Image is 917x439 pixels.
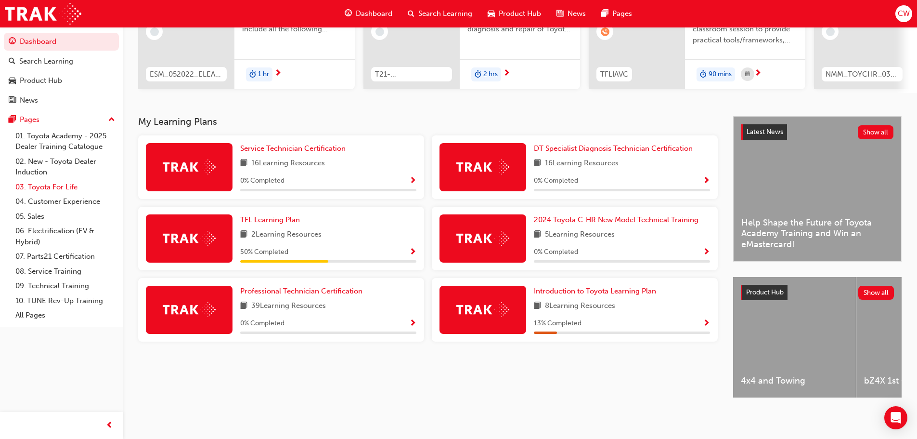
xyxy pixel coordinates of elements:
span: up-icon [108,114,115,126]
span: 8 Learning Resources [545,300,615,312]
img: Trak [163,302,216,317]
span: ESM_052022_ELEARN [150,69,223,80]
span: next-icon [274,69,282,78]
a: car-iconProduct Hub [480,4,549,24]
button: DashboardSearch LearningProduct HubNews [4,31,119,111]
a: 10. TUNE Rev-Up Training [12,293,119,308]
a: Service Technician Certification [240,143,349,154]
button: Show Progress [703,318,710,330]
a: search-iconSearch Learning [400,4,480,24]
a: Introduction to Toyota Learning Plan [534,286,660,297]
img: Trak [5,3,81,25]
a: 02. New - Toyota Dealer Induction [12,154,119,180]
span: book-icon [534,300,541,312]
span: duration-icon [700,68,707,81]
span: learningRecordVerb_WAITLIST-icon [601,27,609,36]
a: 04. Customer Experience [12,194,119,209]
span: TFL Learning Plan [240,215,300,224]
a: Product HubShow all [741,285,894,300]
button: Show Progress [409,175,416,187]
span: duration-icon [475,68,481,81]
a: news-iconNews [549,4,594,24]
span: Show Progress [409,177,416,186]
span: CW [898,8,910,19]
button: Show all [858,125,894,139]
button: Pages [4,111,119,129]
span: Show Progress [703,177,710,186]
span: 2024 Toyota C-HR New Model Technical Training [534,215,698,224]
span: book-icon [534,158,541,170]
span: learningRecordVerb_NONE-icon [375,27,384,36]
span: Pages [612,8,632,19]
span: 16 Learning Resources [251,158,325,170]
span: Introduction to Toyota Learning Plan [534,287,656,295]
button: Show Progress [703,246,710,258]
h3: My Learning Plans [138,116,718,127]
a: 03. Toyota For Life [12,180,119,195]
span: duration-icon [249,68,256,81]
button: Show all [858,286,894,300]
a: 4x4 and Towing [733,277,856,398]
span: 90 mins [709,69,732,80]
span: News [568,8,586,19]
span: Latest News [747,128,783,136]
div: Open Intercom Messenger [884,406,907,429]
span: book-icon [240,300,247,312]
span: Dashboard [356,8,392,19]
div: Product Hub [20,75,62,86]
span: 0 % Completed [534,247,578,258]
a: 05. Sales [12,209,119,224]
a: guage-iconDashboard [337,4,400,24]
span: pages-icon [601,8,608,20]
span: 0 % Completed [534,175,578,186]
span: prev-icon [106,420,113,432]
span: This is a 90 minute virtual classroom session to provide practical tools/frameworks, behaviours a... [693,13,798,46]
button: Show Progress [409,318,416,330]
span: 1 hr [258,69,269,80]
img: Trak [163,231,216,246]
span: next-icon [503,69,510,78]
a: Professional Technician Certification [240,286,366,297]
span: book-icon [240,158,247,170]
a: 07. Parts21 Certification [12,249,119,264]
a: Latest NewsShow all [741,124,893,140]
span: pages-icon [9,116,16,124]
a: pages-iconPages [594,4,640,24]
span: T21-FOD_HVIS_PREREQ [375,69,448,80]
span: TFLIAVC [600,69,628,80]
a: Dashboard [4,33,119,51]
div: Pages [20,114,39,125]
a: 01. Toyota Academy - 2025 Dealer Training Catalogue [12,129,119,154]
span: learningRecordVerb_NONE-icon [150,27,159,36]
span: Service Technician Certification [240,144,346,153]
span: Show Progress [409,248,416,257]
img: Trak [456,160,509,174]
span: next-icon [754,69,762,78]
span: Product Hub [499,8,541,19]
span: search-icon [408,8,414,20]
a: 2024 Toyota C-HR New Model Technical Training [534,214,702,226]
span: news-icon [9,96,16,105]
a: DT Specialist Diagnosis Technician Certification [534,143,697,154]
div: Search Learning [19,56,73,67]
span: book-icon [534,229,541,241]
a: Product Hub [4,72,119,90]
a: Search Learning [4,53,119,70]
span: NMM_TOYCHR_032024_MODULE_1 [826,69,899,80]
a: All Pages [12,308,119,323]
img: Trak [456,231,509,246]
span: 50 % Completed [240,247,288,258]
a: 06. Electrification (EV & Hybrid) [12,224,119,249]
span: Professional Technician Certification [240,287,362,295]
span: Search Learning [418,8,472,19]
span: 2 hrs [483,69,498,80]
span: Show Progress [703,319,710,328]
button: CW [895,5,912,22]
span: 2 Learning Resources [251,229,322,241]
span: Show Progress [703,248,710,257]
span: news-icon [556,8,564,20]
span: Help Shape the Future of Toyota Academy Training and Win an eMastercard! [741,217,893,250]
span: DT Specialist Diagnosis Technician Certification [534,144,693,153]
